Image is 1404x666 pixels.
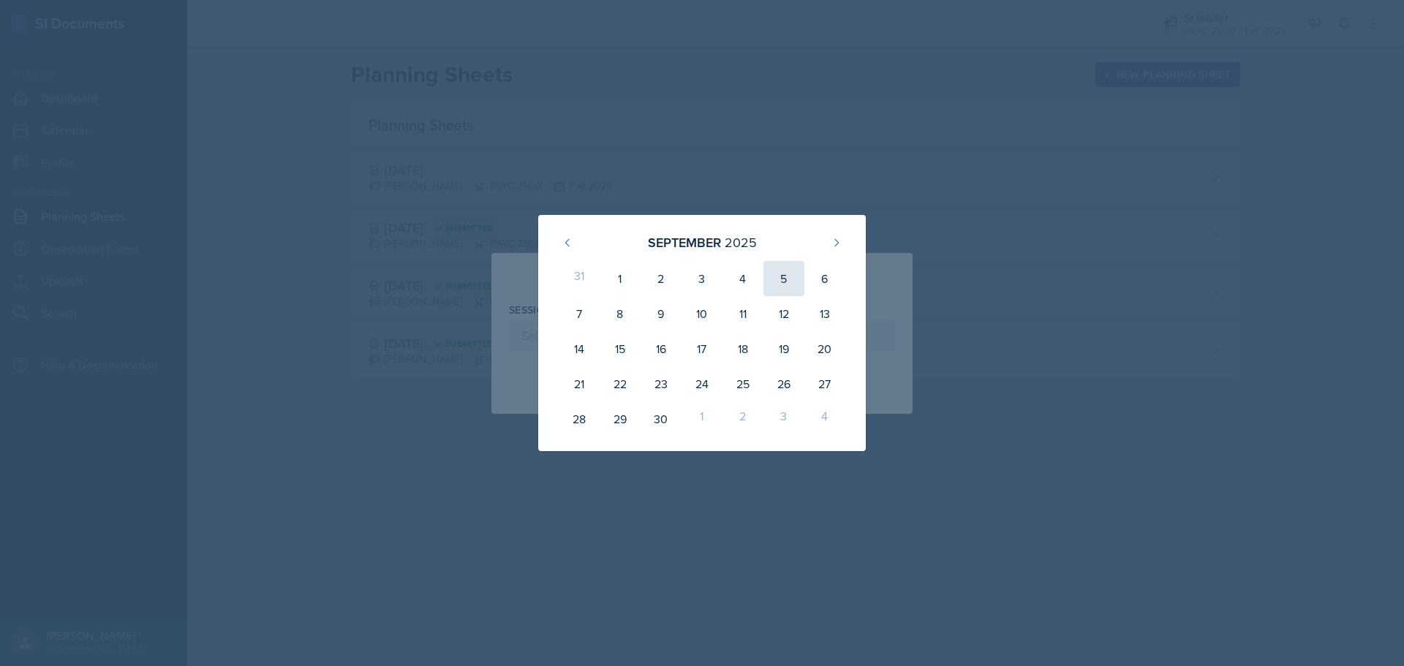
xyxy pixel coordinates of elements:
div: 13 [804,296,845,331]
div: 2025 [725,232,757,252]
div: 3 [763,401,804,436]
div: 15 [600,331,641,366]
div: 2 [641,261,682,296]
div: 28 [559,401,600,436]
div: 16 [641,331,682,366]
div: 1 [600,261,641,296]
div: 4 [722,261,763,296]
div: 23 [641,366,682,401]
div: September [648,232,721,252]
div: 10 [682,296,722,331]
div: 8 [600,296,641,331]
div: 17 [682,331,722,366]
div: 3 [682,261,722,296]
div: 20 [804,331,845,366]
div: 7 [559,296,600,331]
div: 9 [641,296,682,331]
div: 12 [763,296,804,331]
div: 29 [600,401,641,436]
div: 11 [722,296,763,331]
div: 24 [682,366,722,401]
div: 14 [559,331,600,366]
div: 6 [804,261,845,296]
div: 31 [559,261,600,296]
div: 2 [722,401,763,436]
div: 21 [559,366,600,401]
div: 25 [722,366,763,401]
div: 1 [682,401,722,436]
div: 26 [763,366,804,401]
div: 18 [722,331,763,366]
div: 4 [804,401,845,436]
div: 30 [641,401,682,436]
div: 22 [600,366,641,401]
div: 5 [763,261,804,296]
div: 19 [763,331,804,366]
div: 27 [804,366,845,401]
